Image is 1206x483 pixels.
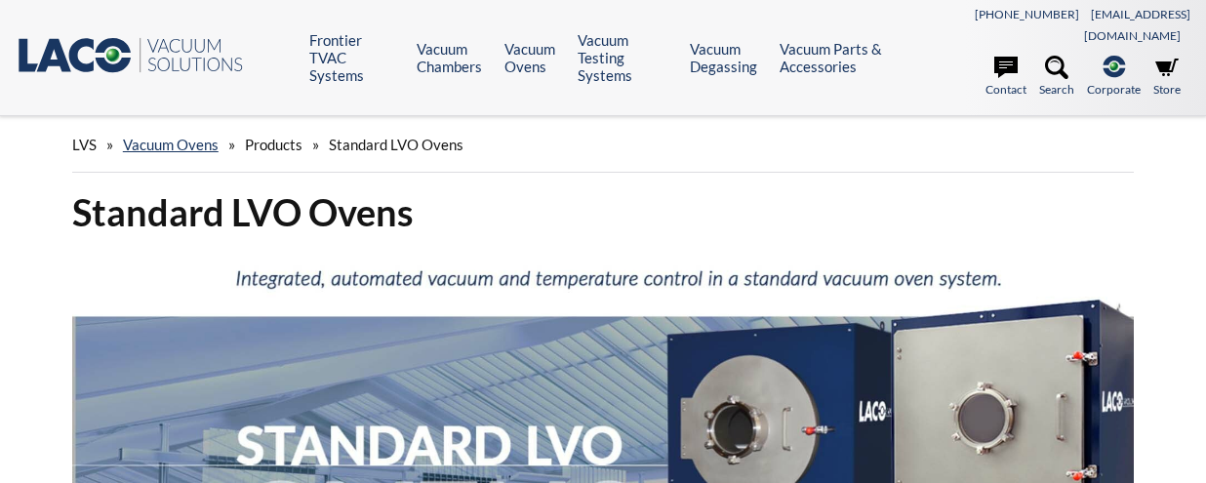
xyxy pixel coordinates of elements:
[72,117,1134,173] div: » » »
[1084,7,1190,43] a: [EMAIL_ADDRESS][DOMAIN_NAME]
[123,136,219,153] a: Vacuum Ovens
[780,40,892,75] a: Vacuum Parts & Accessories
[578,31,675,84] a: Vacuum Testing Systems
[245,136,302,153] span: Products
[1153,56,1181,99] a: Store
[417,40,490,75] a: Vacuum Chambers
[1087,80,1141,99] span: Corporate
[1039,56,1074,99] a: Search
[690,40,764,75] a: Vacuum Degassing
[504,40,563,75] a: Vacuum Ovens
[309,31,402,84] a: Frontier TVAC Systems
[72,188,1134,236] h1: Standard LVO Ovens
[72,136,97,153] span: LVS
[329,136,463,153] span: Standard LVO Ovens
[975,7,1079,21] a: [PHONE_NUMBER]
[985,56,1026,99] a: Contact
